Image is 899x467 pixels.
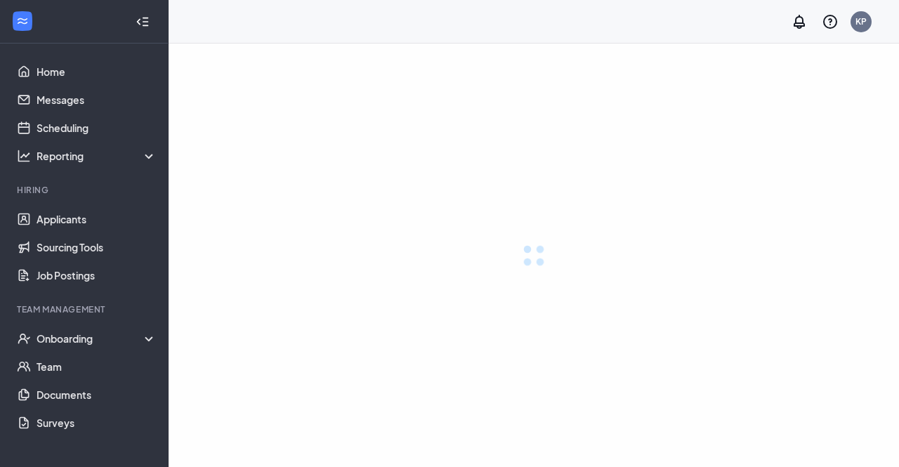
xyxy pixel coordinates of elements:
a: Surveys [37,409,157,437]
div: KP [855,15,867,27]
svg: Collapse [136,15,150,29]
svg: UserCheck [17,331,31,346]
a: Scheduling [37,114,157,142]
svg: Analysis [17,149,31,163]
div: Team Management [17,303,154,315]
a: Sourcing Tools [37,233,157,261]
a: Messages [37,86,157,114]
div: Onboarding [37,331,157,346]
a: Home [37,58,157,86]
div: Reporting [37,149,157,163]
div: Hiring [17,184,154,196]
a: Documents [37,381,157,409]
svg: Notifications [791,13,808,30]
svg: WorkstreamLogo [15,14,29,28]
svg: QuestionInfo [822,13,839,30]
a: Applicants [37,205,157,233]
a: Job Postings [37,261,157,289]
a: Team [37,353,157,381]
